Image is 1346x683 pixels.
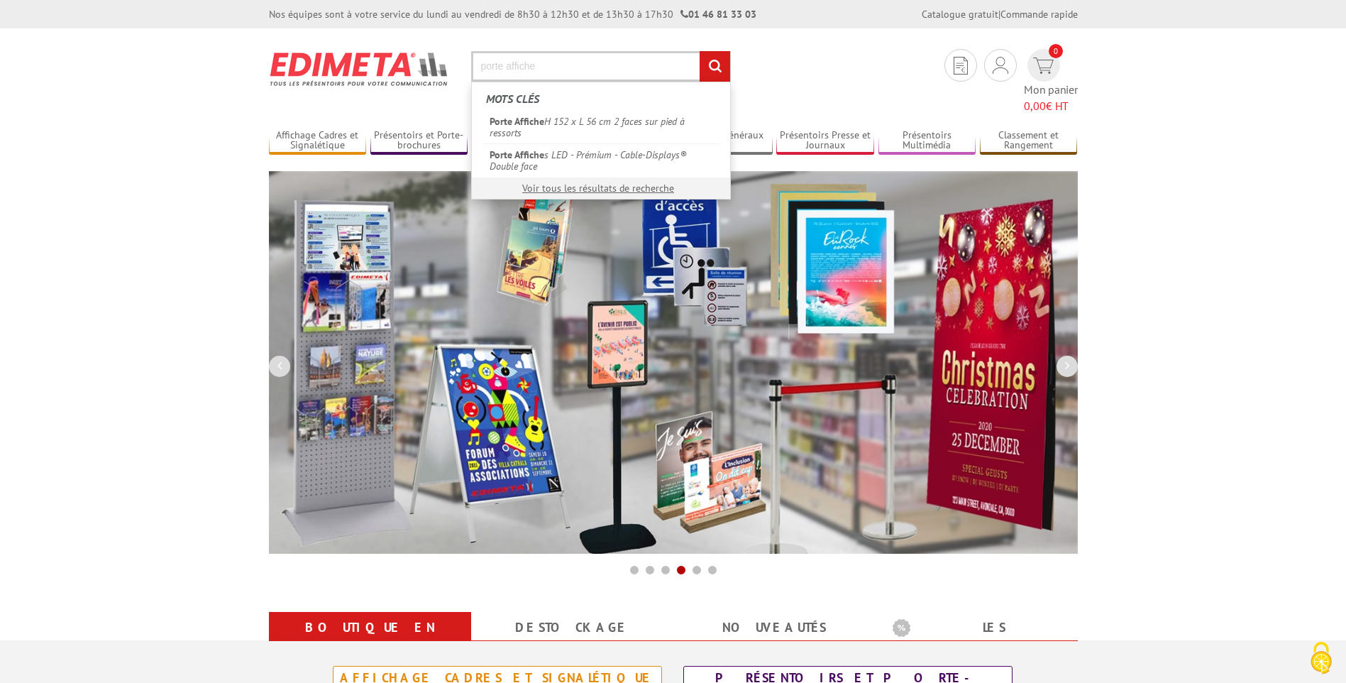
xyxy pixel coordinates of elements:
[269,43,450,95] img: Présentoir, panneau, stand - Edimeta - PLV, affichage, mobilier bureau, entreprise
[954,57,968,75] img: devis rapide
[471,82,731,200] div: Rechercher un produit ou une référence...
[922,8,998,21] a: Catalogue gratuit
[980,129,1078,153] a: Classement et Rangement
[1303,640,1339,676] img: Cookies (fenêtre modale)
[1024,98,1078,114] span: € HT
[690,615,859,640] a: nouveautés
[490,148,544,161] em: Porte Affiche
[1024,82,1078,114] span: Mon panier
[1000,8,1078,21] a: Commande rapide
[1049,44,1063,58] span: 0
[471,51,731,82] input: Rechercher un produit ou une référence...
[1296,635,1346,683] button: Cookies (fenêtre modale)
[486,92,539,106] span: Mots clés
[1024,49,1078,114] a: devis rapide 0 Mon panier 0,00€ HT
[776,129,874,153] a: Présentoirs Presse et Journaux
[269,7,756,21] div: Nos équipes sont à votre service du lundi au vendredi de 8h30 à 12h30 et de 13h30 à 17h30
[922,7,1078,21] div: |
[269,129,367,153] a: Affichage Cadres et Signalétique
[370,129,468,153] a: Présentoirs et Porte-brochures
[1024,99,1046,113] span: 0,00
[893,615,1070,643] b: Les promotions
[482,143,719,177] a: Porte Affiches LED - Prémium - Cable-Displays® Double face
[700,51,730,82] input: rechercher
[522,182,674,195] a: Voir tous les résultats de recherche
[286,615,454,666] a: Boutique en ligne
[490,115,544,128] em: Porte Affiche
[482,111,719,143] a: Porte AfficheH 152 x L 56 cm 2 faces sur pied à ressorts
[993,57,1008,74] img: devis rapide
[878,129,976,153] a: Présentoirs Multimédia
[680,8,756,21] strong: 01 46 81 33 03
[488,615,656,640] a: Destockage
[893,615,1061,666] a: Les promotions
[1033,58,1054,74] img: devis rapide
